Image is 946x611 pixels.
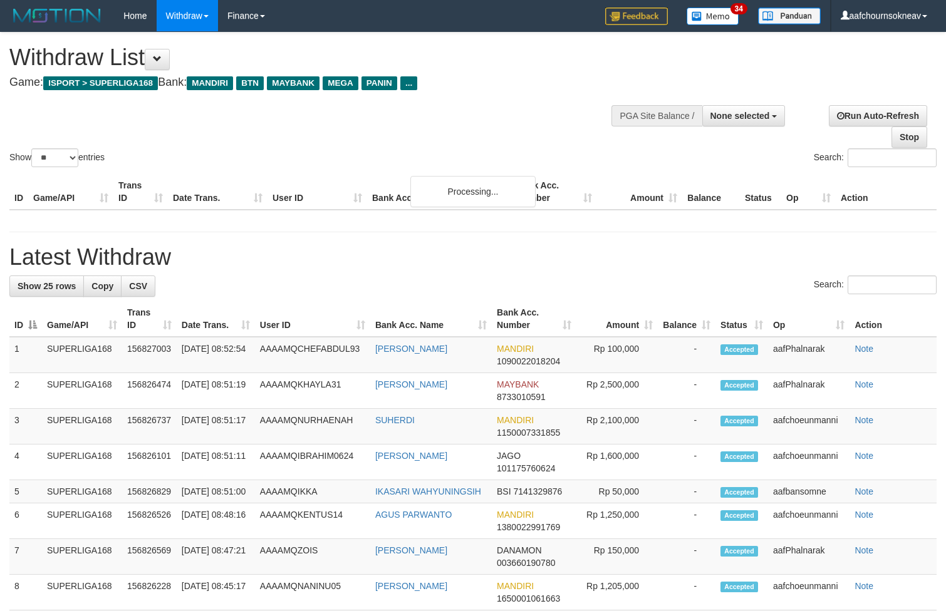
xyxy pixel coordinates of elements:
[576,480,658,503] td: Rp 50,000
[367,174,512,210] th: Bank Acc. Name
[42,409,122,444] td: SUPERLIGA168
[720,546,758,557] span: Accepted
[855,451,873,461] a: Note
[122,444,177,480] td: 156826101
[9,245,937,270] h1: Latest Withdraw
[658,301,715,337] th: Balance: activate to sort column ascending
[658,503,715,539] td: -
[848,148,937,167] input: Search:
[255,301,370,337] th: User ID: activate to sort column ascending
[255,444,370,480] td: AAAAMQIBRAHIM0624
[720,344,758,355] span: Accepted
[768,337,850,373] td: aafPhalnarak
[375,379,447,389] a: [PERSON_NAME]
[9,337,42,373] td: 1
[768,539,850,575] td: aafPhalnarak
[836,174,937,210] th: Action
[375,415,415,425] a: SUHERDI
[855,344,873,354] a: Note
[9,575,42,610] td: 8
[768,373,850,409] td: aafPhalnarak
[42,373,122,409] td: SUPERLIGA168
[720,487,758,498] span: Accepted
[720,451,758,462] span: Accepted
[122,301,177,337] th: Trans ID: activate to sort column ascending
[702,105,786,126] button: None selected
[605,8,668,25] img: Feedback.jpg
[255,539,370,575] td: AAAAMQZOIS
[829,105,927,126] a: Run Auto-Refresh
[375,486,481,496] a: IKASARI WAHYUNINGSIH
[375,510,452,520] a: AGUS PARWANTO
[361,76,397,90] span: PANIN
[497,545,542,555] span: DANAMON
[9,539,42,575] td: 7
[122,337,177,373] td: 156827003
[497,392,546,402] span: Copy 8733010591 to clipboard
[9,6,105,25] img: MOTION_logo.png
[122,503,177,539] td: 156826526
[497,344,534,354] span: MANDIRI
[682,174,740,210] th: Balance
[400,76,417,90] span: ...
[855,510,873,520] a: Note
[122,575,177,610] td: 156826228
[576,409,658,444] td: Rp 2,100,000
[9,444,42,480] td: 4
[121,275,155,297] a: CSV
[177,539,255,575] td: [DATE] 08:47:21
[375,581,447,591] a: [PERSON_NAME]
[814,275,937,294] label: Search:
[255,337,370,373] td: AAAAMQCHEFABDUL93
[255,373,370,409] td: AAAAMQKHAYLA31
[658,539,715,575] td: -
[687,8,739,25] img: Button%20Memo.svg
[9,503,42,539] td: 6
[177,503,255,539] td: [DATE] 08:48:16
[768,480,850,503] td: aafbansomne
[658,480,715,503] td: -
[122,480,177,503] td: 156826829
[255,480,370,503] td: AAAAMQIKKA
[715,301,768,337] th: Status: activate to sort column ascending
[177,301,255,337] th: Date Trans.: activate to sort column ascending
[42,301,122,337] th: Game/API: activate to sort column ascending
[658,337,715,373] td: -
[855,379,873,389] a: Note
[375,545,447,555] a: [PERSON_NAME]
[497,415,534,425] span: MANDIRI
[576,575,658,610] td: Rp 1,205,000
[177,337,255,373] td: [DATE] 08:52:54
[28,174,113,210] th: Game/API
[43,76,158,90] span: ISPORT > SUPERLIGA168
[9,480,42,503] td: 5
[42,480,122,503] td: SUPERLIGA168
[781,174,836,210] th: Op
[576,539,658,575] td: Rp 150,000
[9,148,105,167] label: Show entries
[658,409,715,444] td: -
[497,486,511,496] span: BSI
[177,444,255,480] td: [DATE] 08:51:11
[9,76,618,89] h4: Game: Bank:
[370,301,492,337] th: Bank Acc. Name: activate to sort column ascending
[236,76,264,90] span: BTN
[9,45,618,70] h1: Withdraw List
[658,575,715,610] td: -
[497,510,534,520] span: MANDIRI
[850,301,937,337] th: Action
[768,409,850,444] td: aafchoeunmanni
[268,174,367,210] th: User ID
[758,8,821,24] img: panduan.png
[375,451,447,461] a: [PERSON_NAME]
[42,575,122,610] td: SUPERLIGA168
[31,148,78,167] select: Showentries
[513,486,562,496] span: Copy 7141329876 to clipboard
[720,380,758,391] span: Accepted
[740,174,781,210] th: Status
[658,373,715,409] td: -
[768,301,850,337] th: Op: activate to sort column ascending
[848,275,937,294] input: Search:
[122,373,177,409] td: 156826474
[720,416,758,426] span: Accepted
